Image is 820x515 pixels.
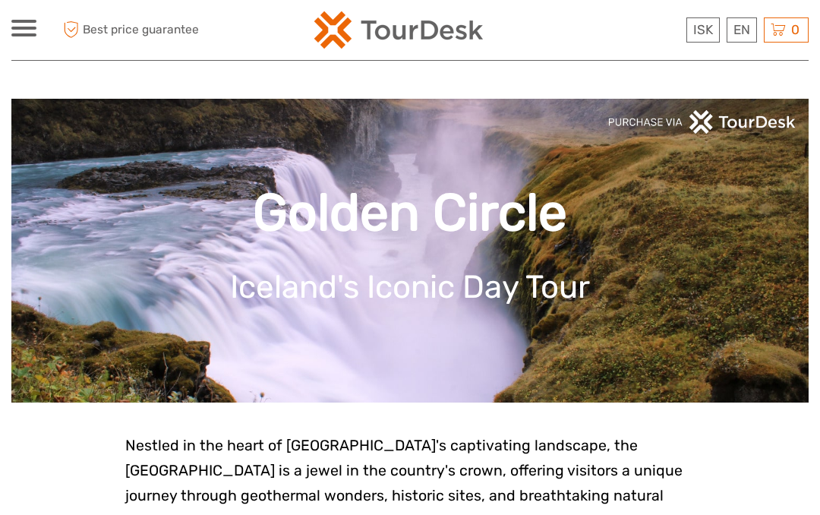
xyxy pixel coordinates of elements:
[314,11,483,49] img: 120-15d4194f-c635-41b9-a512-a3cb382bfb57_logo_small.png
[34,182,786,244] h1: Golden Circle
[789,22,802,37] span: 0
[727,17,757,43] div: EN
[693,22,713,37] span: ISK
[607,110,797,134] img: PurchaseViaTourDeskwhite.png
[59,17,211,43] span: Best price guarantee
[34,268,786,306] h1: Iceland's Iconic Day Tour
